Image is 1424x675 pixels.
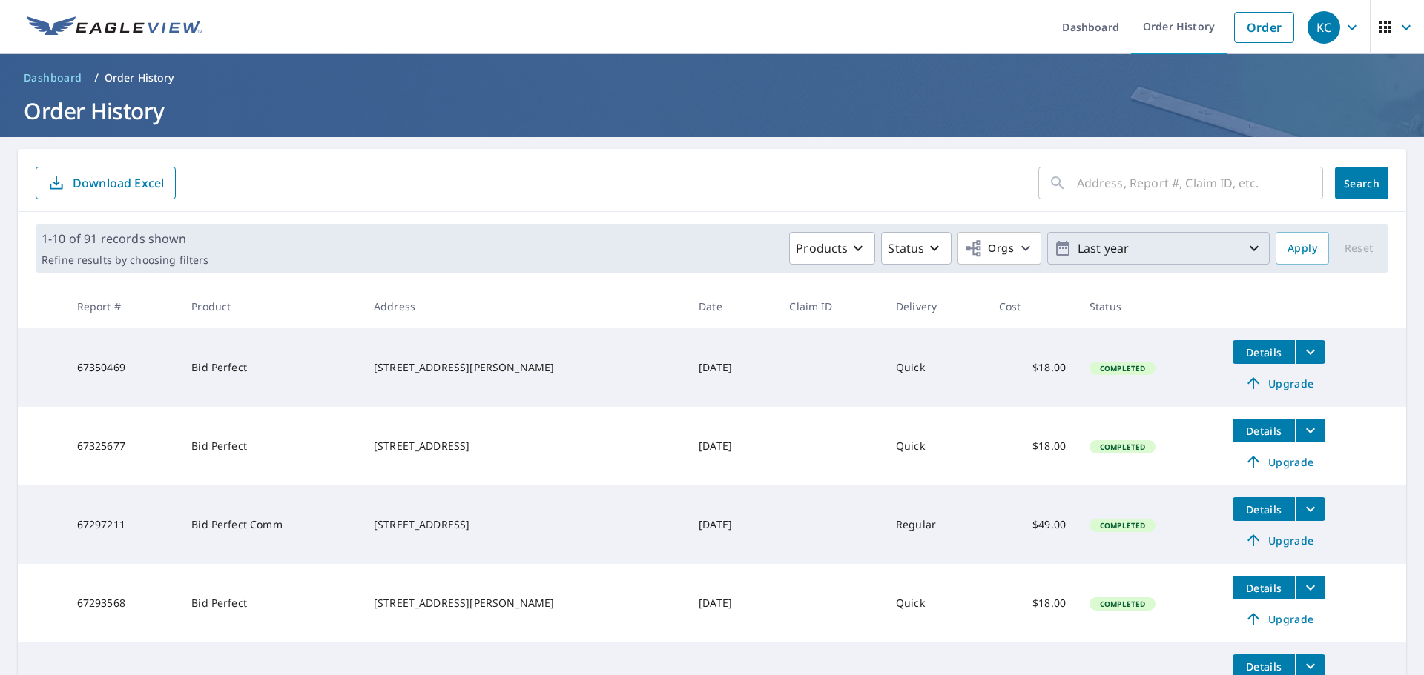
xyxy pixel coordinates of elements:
[65,328,180,407] td: 67350469
[65,485,180,564] td: 67297211
[362,285,687,328] th: Address
[1078,285,1221,328] th: Status
[884,485,987,564] td: Regular
[18,96,1406,126] h1: Order History
[1233,576,1295,599] button: detailsBtn-67293568
[1295,497,1325,521] button: filesDropdownBtn-67297211
[42,253,208,267] p: Refine results by choosing filters
[687,485,777,564] td: [DATE]
[1295,340,1325,364] button: filesDropdownBtn-67350469
[1233,607,1325,631] a: Upgrade
[1234,12,1294,43] a: Order
[36,167,176,199] button: Download Excel
[1295,419,1325,442] button: filesDropdownBtn-67325677
[179,285,362,328] th: Product
[1242,610,1316,628] span: Upgrade
[687,407,777,485] td: [DATE]
[179,564,362,642] td: Bid Perfect
[987,564,1078,642] td: $18.00
[24,70,82,85] span: Dashboard
[1233,371,1325,395] a: Upgrade
[777,285,884,328] th: Claim ID
[27,16,202,39] img: EV Logo
[374,360,675,375] div: [STREET_ADDRESS][PERSON_NAME]
[1242,374,1316,392] span: Upgrade
[374,517,675,532] div: [STREET_ADDRESS]
[1233,340,1295,364] button: detailsBtn-67350469
[18,66,88,90] a: Dashboard
[1047,232,1270,265] button: Last year
[687,564,777,642] td: [DATE]
[884,564,987,642] td: Quick
[105,70,174,85] p: Order History
[1308,11,1340,44] div: KC
[1295,576,1325,599] button: filesDropdownBtn-67293568
[881,232,952,265] button: Status
[1242,453,1316,470] span: Upgrade
[179,407,362,485] td: Bid Perfect
[1242,345,1286,359] span: Details
[1242,424,1286,438] span: Details
[42,230,208,247] p: 1-10 of 91 records shown
[957,232,1041,265] button: Orgs
[687,328,777,407] td: [DATE]
[179,328,362,407] td: Bid Perfect
[65,564,180,642] td: 67293568
[1242,659,1286,674] span: Details
[1276,232,1329,265] button: Apply
[687,285,777,328] th: Date
[987,285,1078,328] th: Cost
[1091,363,1154,373] span: Completed
[1288,239,1317,258] span: Apply
[1233,497,1295,521] button: detailsBtn-67297211
[1242,502,1286,516] span: Details
[987,407,1078,485] td: $18.00
[884,328,987,407] td: Quick
[789,232,875,265] button: Products
[987,485,1078,564] td: $49.00
[1242,581,1286,595] span: Details
[179,485,362,564] td: Bid Perfect Comm
[964,239,1014,258] span: Orgs
[888,239,924,257] p: Status
[1091,442,1154,452] span: Completed
[1091,599,1154,609] span: Completed
[1072,236,1245,262] p: Last year
[374,439,675,453] div: [STREET_ADDRESS]
[1233,419,1295,442] button: detailsBtn-67325677
[1347,176,1377,190] span: Search
[18,66,1406,90] nav: breadcrumb
[796,239,848,257] p: Products
[374,596,675,611] div: [STREET_ADDRESS][PERSON_NAME]
[1233,528,1325,552] a: Upgrade
[73,175,164,191] p: Download Excel
[1242,531,1316,549] span: Upgrade
[1077,162,1323,204] input: Address, Report #, Claim ID, etc.
[884,285,987,328] th: Delivery
[1233,450,1325,473] a: Upgrade
[65,285,180,328] th: Report #
[1335,167,1388,199] button: Search
[884,407,987,485] td: Quick
[65,407,180,485] td: 67325677
[987,328,1078,407] td: $18.00
[94,69,99,87] li: /
[1091,520,1154,531] span: Completed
